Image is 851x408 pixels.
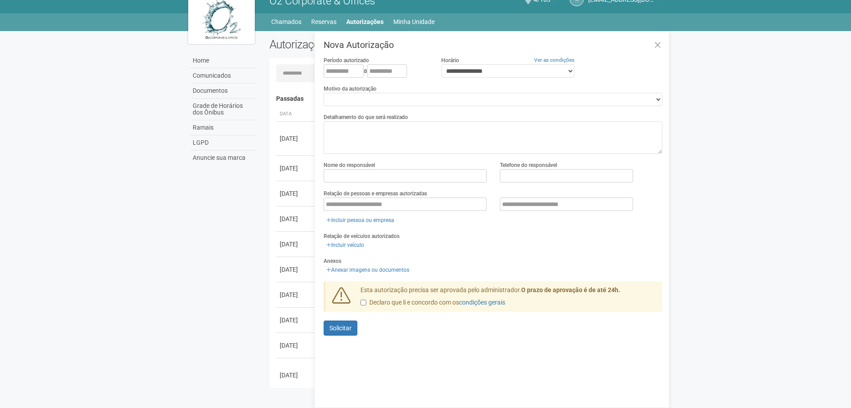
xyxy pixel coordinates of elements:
label: Período autorizado [324,56,369,64]
h4: Passadas [276,95,657,102]
div: Esta autorização precisa ser aprovada pelo administrador. [354,286,663,312]
label: Relação de veículos autorizados [324,232,400,240]
a: Documentos [190,83,256,99]
div: [DATE] [280,341,313,350]
label: Horário [441,56,459,64]
h3: Nova Autorização [324,40,662,49]
div: [DATE] [280,214,313,223]
h2: Autorizações [269,38,459,51]
a: Anuncie sua marca [190,151,256,165]
a: LGPD [190,135,256,151]
label: Telefone do responsável [500,161,557,169]
label: Declaro que li e concordo com os [360,298,505,307]
div: [DATE] [280,371,313,380]
a: condições gerais [459,299,505,306]
label: Relação de pessoas e empresas autorizadas [324,190,427,198]
a: Anexar imagens ou documentos [324,265,412,275]
a: Grade de Horários dos Ônibus [190,99,256,120]
a: Home [190,53,256,68]
a: Ramais [190,120,256,135]
button: Solicitar [324,321,357,336]
label: Detalhamento do que será realizado [324,113,408,121]
th: Data [276,107,316,122]
strong: O prazo de aprovação é de até 24h. [521,286,620,293]
a: Ver as condições [534,57,574,63]
div: [DATE] [280,240,313,249]
a: Minha Unidade [393,16,435,28]
a: Chamados [271,16,301,28]
div: [DATE] [280,265,313,274]
a: Incluir veículo [324,240,367,250]
span: Solicitar [329,325,352,332]
div: [DATE] [280,189,313,198]
a: Reservas [311,16,336,28]
a: Autorizações [346,16,384,28]
input: Declaro que li e concordo com oscondições gerais [360,300,366,305]
a: Incluir pessoa ou empresa [324,215,397,225]
label: Anexos [324,257,341,265]
div: a [324,64,427,78]
label: Nome do responsável [324,161,375,169]
label: Motivo da autorização [324,85,376,93]
div: [DATE] [280,290,313,299]
div: [DATE] [280,316,313,325]
div: [DATE] [280,134,313,143]
a: Comunicados [190,68,256,83]
div: [DATE] [280,164,313,173]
